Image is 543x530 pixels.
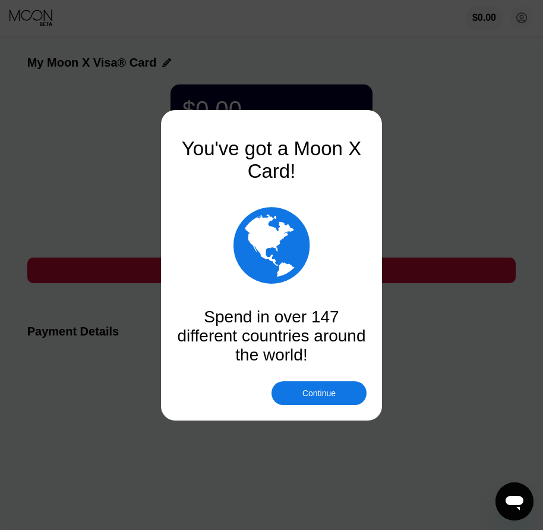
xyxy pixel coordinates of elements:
[176,200,367,290] div: 
[176,137,367,183] div: You've got a Moon X Card!
[176,308,367,365] div: Spend in over 147 different countries around the world!
[233,200,310,290] div: 
[302,388,336,398] div: Continue
[495,482,533,520] iframe: Button to launch messaging window
[271,381,367,405] div: Continue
